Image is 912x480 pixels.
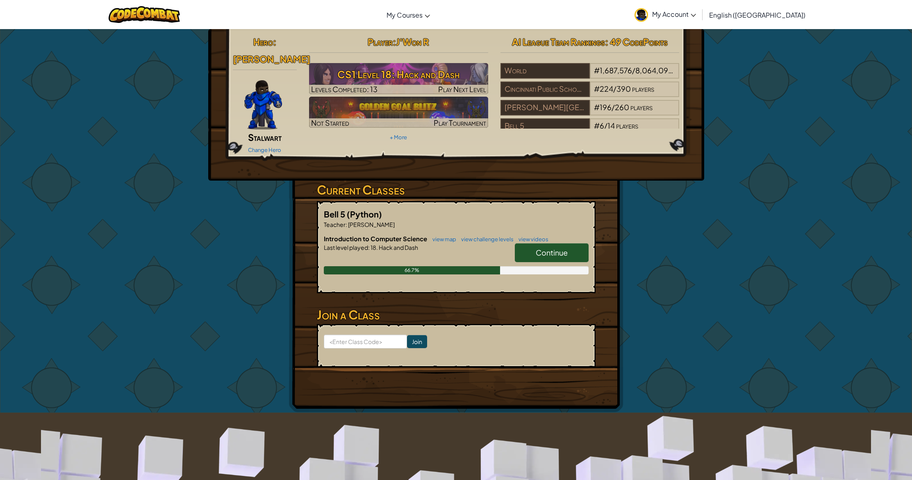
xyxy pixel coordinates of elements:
h3: Current Classes [317,181,596,199]
span: 196 [600,102,612,112]
span: Stalwart [248,131,282,143]
a: Change Hero [248,147,281,153]
span: Introduction to Computer Science [324,235,428,242]
span: : [393,36,396,48]
span: Teacher [324,221,346,228]
span: / [612,102,615,112]
a: view videos [514,236,548,242]
span: Play Next Level [438,84,486,94]
a: Bell 5#6/14players [500,126,680,136]
span: My Account [652,10,696,18]
div: Cincinnati Public Schools [500,82,590,97]
span: My Courses [387,11,423,19]
span: (Python) [347,209,382,219]
span: players [630,102,653,112]
a: view map [428,236,456,242]
h3: CS1 Level 18: Hack and Dash [309,65,488,84]
a: Cincinnati Public Schools#224/390players [500,89,680,99]
div: 66.7% [324,266,500,274]
input: <Enter Class Code> [324,335,407,349]
span: players [632,84,654,93]
span: 14 [607,121,615,130]
span: 224 [600,84,613,93]
a: Not StartedPlay Tournament [309,97,488,128]
span: Not Started [311,118,349,127]
span: / [604,121,607,130]
a: [PERSON_NAME][GEOGRAPHIC_DATA]#196/260players [500,108,680,117]
span: 260 [615,102,629,112]
span: : [346,221,347,228]
span: English ([GEOGRAPHIC_DATA]) [709,11,805,19]
span: Hack and Dash [378,244,418,251]
a: My Account [630,2,700,27]
span: # [594,84,600,93]
a: My Courses [382,4,434,26]
span: 1,687,576 [600,66,632,75]
img: CS1 Level 18: Hack and Dash [309,63,488,94]
span: 390 [616,84,631,93]
span: # [594,66,600,75]
span: # [594,102,600,112]
div: World [500,63,590,79]
span: Player [368,36,393,48]
a: view challenge levels [457,236,514,242]
img: Golden Goal [309,97,488,128]
span: : 49 CodePoints [605,36,668,48]
span: Hero [253,36,273,48]
span: Levels Completed: 13 [311,84,378,94]
a: World#1,687,576/8,064,091players [500,71,680,80]
a: + More [390,134,407,140]
span: [PERSON_NAME] [347,221,395,228]
span: : [273,36,276,48]
span: / [632,66,635,75]
span: AI League Team Rankings [512,36,605,48]
span: / [613,84,616,93]
img: CodeCombat logo [109,6,180,23]
div: Bell 5 [500,118,590,134]
span: Last level played [324,244,368,251]
span: Continue [536,248,568,257]
span: # [594,121,600,130]
span: 8,064,091 [635,66,673,75]
h3: Join a Class [317,306,596,324]
span: Bell 5 [324,209,347,219]
a: English ([GEOGRAPHIC_DATA]) [705,4,810,26]
span: : [368,244,370,251]
a: Play Next Level [309,63,488,94]
span: [PERSON_NAME] [233,53,310,65]
div: [PERSON_NAME][GEOGRAPHIC_DATA] [500,100,590,115]
img: Gordon-selection-pose.png [244,80,282,129]
span: players [616,121,638,130]
span: J'Won R [396,36,429,48]
span: 18. [370,244,378,251]
img: avatar [635,8,648,22]
span: 6 [600,121,604,130]
input: Join [407,335,427,348]
span: Play Tournament [434,118,486,127]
